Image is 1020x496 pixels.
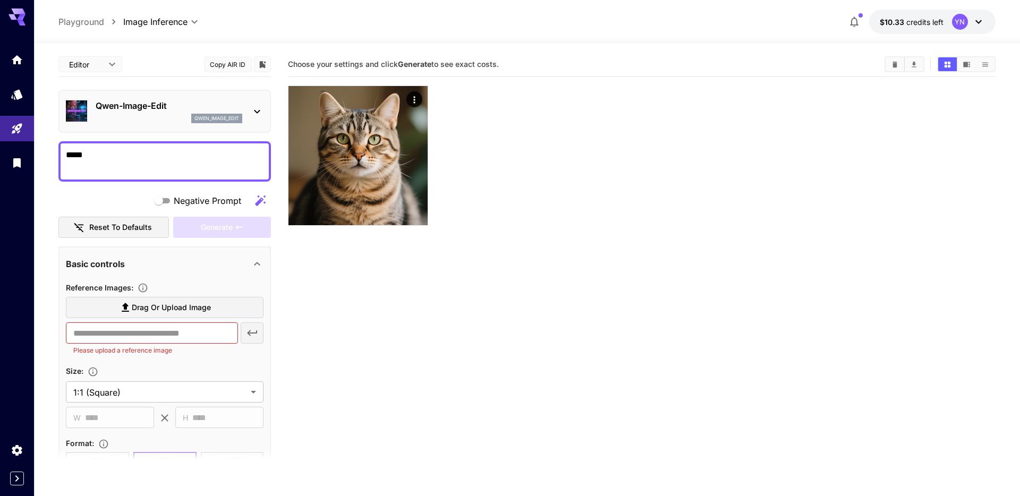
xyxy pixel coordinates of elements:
[880,16,943,28] div: $10.33074
[869,10,996,34] button: $10.33074YN
[66,283,133,292] span: Reference Images :
[174,194,241,207] span: Negative Prompt
[66,297,263,319] label: Drag or upload image
[58,15,104,28] a: Playground
[288,86,428,225] img: Z
[398,59,431,69] b: Generate
[906,18,943,27] span: credits left
[66,439,94,448] span: Format :
[886,57,904,71] button: Clear Images
[885,56,924,72] div: Clear ImagesDownload All
[952,14,968,30] div: YN
[288,59,499,69] span: Choose your settings and click to see exact costs.
[11,53,23,66] div: Home
[11,443,23,457] div: Settings
[194,115,239,122] p: qwen_image_edit
[957,57,976,71] button: Show images in video view
[132,301,211,314] span: Drag or upload image
[58,217,169,238] button: Reset to defaults
[94,439,113,449] button: Choose the file format for the output image.
[66,95,263,127] div: Qwen-Image-Editqwen_image_edit
[976,57,994,71] button: Show images in list view
[10,472,24,485] button: Expand sidebar
[204,57,252,72] button: Copy AIR ID
[73,345,230,356] p: Please upload a reference image
[183,412,188,424] span: H
[73,412,81,424] span: W
[258,58,267,71] button: Add to library
[58,15,123,28] nav: breadcrumb
[133,283,152,293] button: Upload a reference image to guide the result. This is needed for Image-to-Image or Inpainting. Su...
[11,88,23,101] div: Models
[406,91,422,107] div: Actions
[123,15,188,28] span: Image Inference
[938,57,957,71] button: Show images in grid view
[11,156,23,169] div: Library
[69,59,102,70] span: Editor
[66,366,83,375] span: Size :
[880,18,906,27] span: $10.33
[937,56,996,72] div: Show images in grid viewShow images in video viewShow images in list view
[173,217,271,238] div: Please upload a reference image
[83,366,103,377] button: Adjust the dimensions of the generated image by specifying its width and height in pixels, or sel...
[66,258,125,270] p: Basic controls
[96,99,242,112] p: Qwen-Image-Edit
[11,122,23,135] div: Playground
[66,251,263,277] div: Basic controls
[73,386,246,399] span: 1:1 (Square)
[905,57,923,71] button: Download All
